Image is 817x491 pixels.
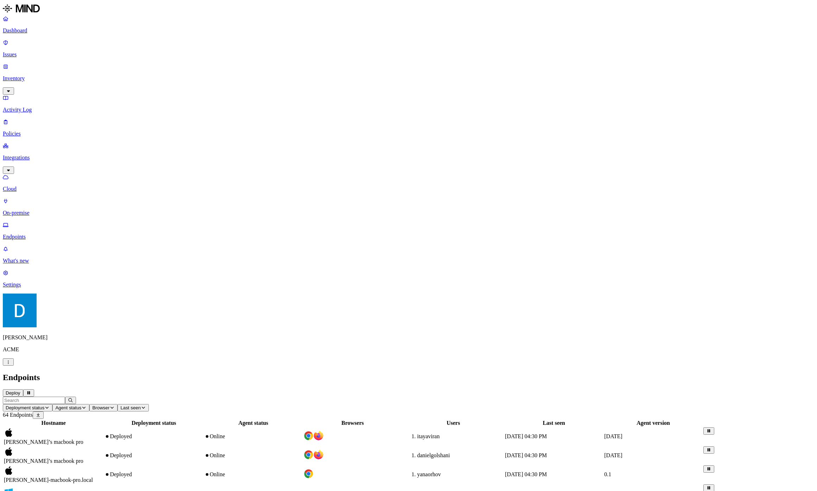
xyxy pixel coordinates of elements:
span: [PERSON_NAME]’s macbook pro [4,439,83,445]
p: Endpoints [3,234,814,240]
span: Deployment status [6,405,44,410]
div: Deployed [104,471,203,478]
span: 64 Endpoints [3,412,33,418]
input: Search [3,397,65,404]
p: Integrations [3,155,814,161]
span: Agent status [55,405,81,410]
p: ACME [3,346,814,353]
span: danielgolshani [417,452,450,458]
div: Last seen [505,420,603,426]
img: chrome.svg [304,450,313,460]
span: itayaviran [417,433,440,439]
div: Online [204,471,302,478]
span: 0.1 [604,471,611,477]
p: Inventory [3,75,814,82]
span: Last seen [120,405,141,410]
div: Browsers [304,420,402,426]
p: On-premise [3,210,814,216]
h2: Endpoints [3,373,814,382]
div: Online [204,433,302,440]
p: Settings [3,282,814,288]
div: Agent status [204,420,302,426]
div: Hostname [4,420,103,426]
div: Deployed [104,433,203,440]
span: yanaorhov [417,471,441,477]
span: [DATE] 04:30 PM [505,471,547,477]
div: Agent version [604,420,702,426]
span: [DATE] [604,452,622,458]
p: What's new [3,258,814,264]
img: MIND [3,3,40,14]
span: [PERSON_NAME]-macbook-pro.local [4,477,93,483]
p: Cloud [3,186,814,192]
span: [DATE] 04:30 PM [505,433,547,439]
span: [PERSON_NAME]’s macbook pro [4,458,83,464]
p: Dashboard [3,27,814,34]
img: chrome.svg [304,431,313,441]
p: Policies [3,131,814,137]
img: chrome.svg [304,469,313,479]
span: [DATE] [604,433,622,439]
img: macos.svg [4,447,14,457]
img: firefox.svg [313,450,323,460]
div: Users [403,420,504,426]
button: Deploy [3,389,23,397]
div: Deployment status [104,420,203,426]
div: Online [204,452,302,459]
img: macos.svg [4,466,14,476]
span: Browser [92,405,109,410]
p: Issues [3,51,814,58]
img: firefox.svg [313,431,323,441]
div: Deployed [104,452,203,459]
span: [DATE] 04:30 PM [505,452,547,458]
img: Daniel Golshani [3,294,37,327]
p: Activity Log [3,107,814,113]
img: macos.svg [4,428,14,438]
